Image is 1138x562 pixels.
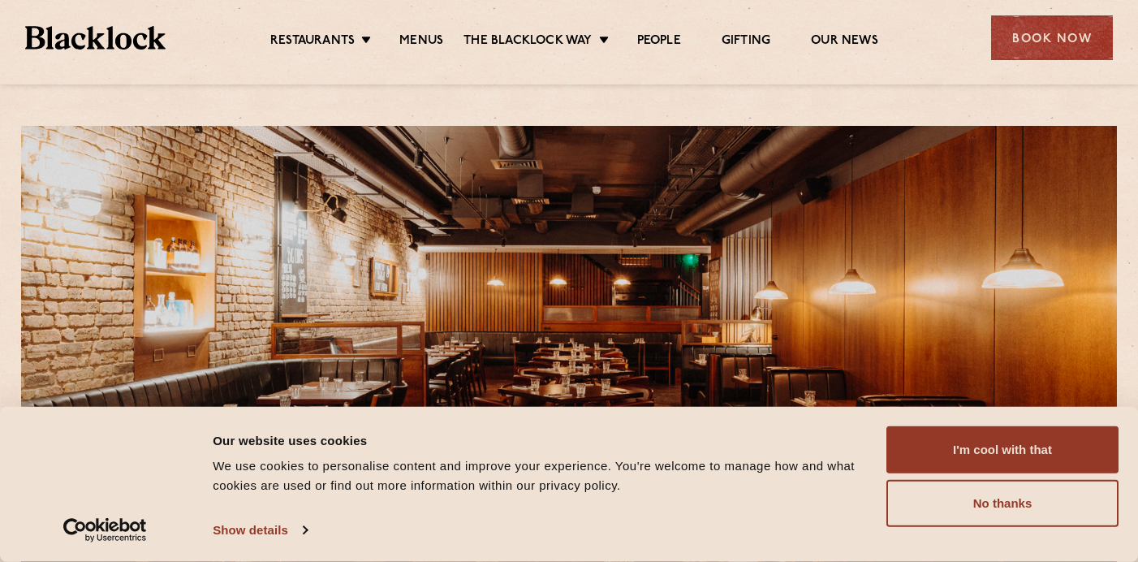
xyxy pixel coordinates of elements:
img: BL_Textured_Logo-footer-cropped.svg [25,26,166,50]
a: People [637,33,681,51]
div: We use cookies to personalise content and improve your experience. You're welcome to manage how a... [213,456,868,495]
a: Our News [811,33,878,51]
a: Restaurants [270,33,355,51]
button: I'm cool with that [886,426,1119,473]
a: The Blacklock Way [463,33,592,51]
div: Book Now [991,15,1113,60]
a: Usercentrics Cookiebot - opens in a new window [34,518,176,543]
a: Gifting [722,33,770,51]
a: Show details [213,518,307,543]
div: Our website uses cookies [213,430,868,450]
button: No thanks [886,480,1119,527]
a: Menus [399,33,443,51]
